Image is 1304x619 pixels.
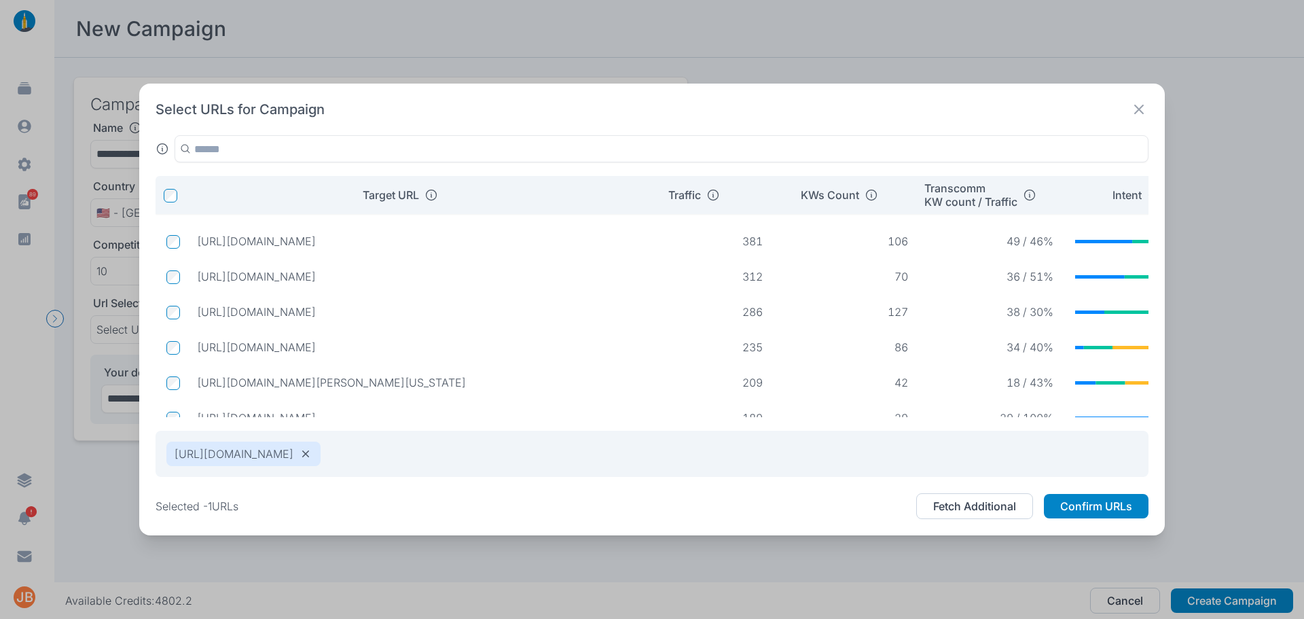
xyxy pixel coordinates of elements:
[197,376,617,389] p: https://www.onenevada.org/nv/henderson/1090-west-sunset-road-ste-b-one-nevada-credit-union
[930,270,1053,283] p: 36 / 51%
[916,493,1033,519] button: Fetch Additional
[197,305,617,319] p: https://www.onenevada.org/loans/rates
[784,234,908,248] p: 106
[197,270,617,283] p: https://www.onenevada.org/loans/vehicle-loans/new-or-used-auto-loans
[639,411,763,425] p: 189
[197,411,617,425] p: https://www.onenevada.org/about/careers
[639,234,763,248] p: 381
[175,447,293,461] p: [URL][DOMAIN_NAME]
[784,305,908,319] p: 127
[639,376,763,389] p: 209
[668,188,701,202] p: Traffic
[801,188,859,202] p: KWs Count
[639,340,763,354] p: 235
[156,100,325,119] h2: Select URLs for Campaign
[784,376,908,389] p: 42
[924,181,1017,209] p: Transcomm KW count / Traffic
[639,270,763,283] p: 312
[197,340,617,354] p: https://www.onenevada.org/personal-banking/checking/services/allpoint-no-fee-atms
[784,411,908,425] p: 29
[930,376,1053,389] p: 18 / 43%
[930,305,1053,319] p: 38 / 30%
[1112,188,1142,202] p: Intent
[639,305,763,319] p: 286
[784,270,908,283] p: 70
[156,499,238,513] p: Selected - 1 URLs
[784,340,908,354] p: 86
[197,234,617,248] p: https://www.onenevada.org/loans/mortgage
[363,188,419,202] p: Target URL
[930,234,1053,248] p: 49 / 46%
[930,411,1053,425] p: 29 / 100%
[1044,494,1148,518] button: Confirm URLs
[930,340,1053,354] p: 34 / 40%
